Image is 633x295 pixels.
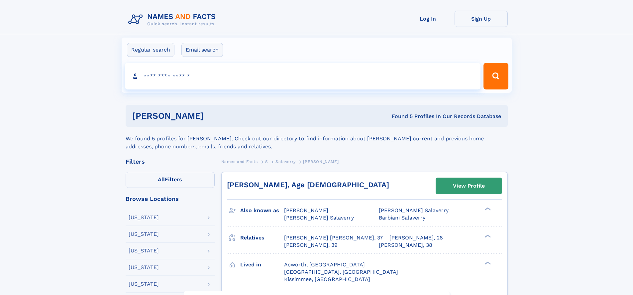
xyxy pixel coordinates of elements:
[129,215,159,220] div: [US_STATE]
[240,205,284,216] h3: Also known as
[240,232,284,243] h3: Relatives
[126,172,215,188] label: Filters
[125,63,481,89] input: search input
[379,207,449,214] span: [PERSON_NAME] Salaverry
[126,11,221,29] img: Logo Names and Facts
[284,261,365,268] span: Acworth, [GEOGRAPHIC_DATA]
[389,234,443,241] a: [PERSON_NAME], 28
[275,159,295,164] span: Salaverry
[265,159,268,164] span: S
[284,269,398,275] span: [GEOGRAPHIC_DATA], [GEOGRAPHIC_DATA]
[436,178,502,194] a: View Profile
[483,234,491,238] div: ❯
[284,207,328,214] span: [PERSON_NAME]
[401,11,455,27] a: Log In
[126,127,508,151] div: We found 5 profiles for [PERSON_NAME]. Check out our directory to find information about [PERSON_...
[126,159,215,165] div: Filters
[284,241,338,249] a: [PERSON_NAME], 39
[303,159,339,164] span: [PERSON_NAME]
[379,241,432,249] a: [PERSON_NAME], 38
[129,231,159,237] div: [US_STATE]
[379,215,425,221] span: Barbiani Salaverry
[227,181,389,189] a: [PERSON_NAME], Age [DEMOGRAPHIC_DATA]
[275,157,295,166] a: Salaverry
[455,11,508,27] a: Sign Up
[284,276,370,282] span: Kissimmee, [GEOGRAPHIC_DATA]
[483,261,491,265] div: ❯
[298,113,501,120] div: Found 5 Profiles In Our Records Database
[129,248,159,253] div: [US_STATE]
[221,157,258,166] a: Names and Facts
[132,112,298,120] h1: [PERSON_NAME]
[265,157,268,166] a: S
[284,234,383,241] a: [PERSON_NAME] [PERSON_NAME], 37
[284,215,354,221] span: [PERSON_NAME] Salaverry
[240,259,284,270] h3: Lived in
[453,178,485,194] div: View Profile
[483,63,508,89] button: Search Button
[126,196,215,202] div: Browse Locations
[483,207,491,211] div: ❯
[127,43,174,57] label: Regular search
[158,176,165,183] span: All
[129,265,159,270] div: [US_STATE]
[181,43,223,57] label: Email search
[129,281,159,287] div: [US_STATE]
